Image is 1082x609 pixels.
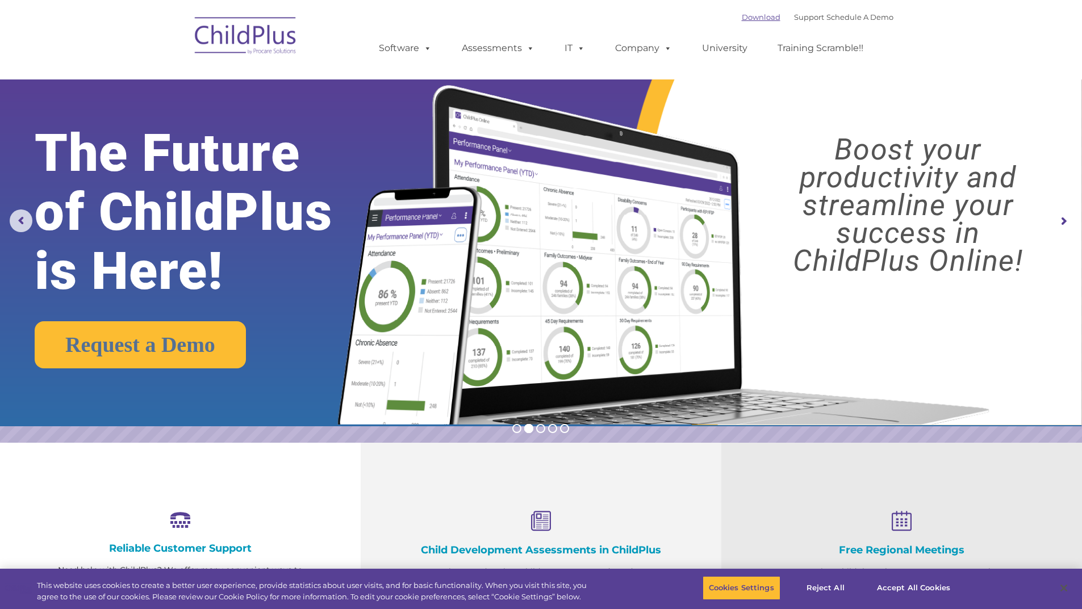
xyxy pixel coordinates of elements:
[57,563,304,606] p: Need help with ChildPlus? We offer many convenient ways to contact our amazing Customer Support r...
[794,12,824,22] a: Support
[417,544,665,556] h4: Child Development Assessments in ChildPlus
[367,37,443,60] a: Software
[742,12,780,22] a: Download
[778,544,1025,556] h4: Free Regional Meetings
[766,37,875,60] a: Training Scramble!!
[826,12,893,22] a: Schedule A Demo
[691,37,759,60] a: University
[553,37,596,60] a: IT
[703,576,780,600] button: Cookies Settings
[57,542,304,555] h4: Reliable Customer Support
[871,576,956,600] button: Accept All Cookies
[604,37,683,60] a: Company
[35,321,246,368] a: Request a Demo
[742,12,893,22] font: |
[747,136,1068,275] rs-layer: Boost your productivity and streamline your success in ChildPlus Online!
[37,580,595,602] div: This website uses cookies to create a better user experience, provide statistics about user visit...
[778,565,1025,607] p: Not using ChildPlus? These are a great opportunity to network and learn from ChildPlus users. Fin...
[790,576,861,600] button: Reject All
[158,75,193,83] span: Last name
[189,9,303,66] img: ChildPlus by Procare Solutions
[35,124,380,301] rs-layer: The Future of ChildPlus is Here!
[417,565,665,607] p: Experience and analyze child assessments and Head Start data management in one system with zero c...
[1051,576,1076,600] button: Close
[158,121,206,130] span: Phone number
[450,37,546,60] a: Assessments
